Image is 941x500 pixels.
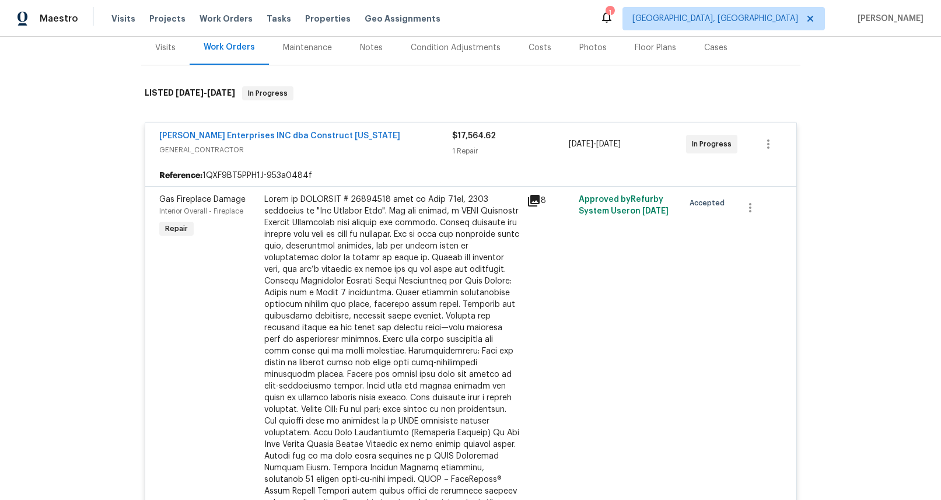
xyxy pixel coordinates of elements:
[596,140,621,148] span: [DATE]
[159,132,400,140] a: [PERSON_NAME] Enterprises INC dba Construct [US_STATE]
[145,86,235,100] h6: LISTED
[111,13,135,25] span: Visits
[305,13,351,25] span: Properties
[159,195,246,204] span: Gas Fireplace Damage
[529,42,551,54] div: Costs
[176,89,204,97] span: [DATE]
[632,13,798,25] span: [GEOGRAPHIC_DATA], [GEOGRAPHIC_DATA]
[40,13,78,25] span: Maestro
[690,197,729,209] span: Accepted
[579,42,607,54] div: Photos
[853,13,923,25] span: [PERSON_NAME]
[155,42,176,54] div: Visits
[606,7,614,19] div: 1
[159,144,452,156] span: GENERAL_CONTRACTOR
[411,42,501,54] div: Condition Adjustments
[642,207,669,215] span: [DATE]
[267,15,291,23] span: Tasks
[204,41,255,53] div: Work Orders
[283,42,332,54] div: Maintenance
[145,165,796,186] div: 1QXF9BT5PPH1J-953a0484f
[176,89,235,97] span: -
[200,13,253,25] span: Work Orders
[149,13,186,25] span: Projects
[360,42,383,54] div: Notes
[569,140,593,148] span: [DATE]
[365,13,440,25] span: Geo Assignments
[704,42,727,54] div: Cases
[207,89,235,97] span: [DATE]
[579,195,669,215] span: Approved by Refurby System User on
[569,138,621,150] span: -
[452,145,569,157] div: 1 Repair
[160,223,193,235] span: Repair
[635,42,676,54] div: Floor Plans
[692,138,736,150] span: In Progress
[159,170,202,181] b: Reference:
[141,75,800,112] div: LISTED [DATE]-[DATE]In Progress
[452,132,496,140] span: $17,564.62
[243,88,292,99] span: In Progress
[159,208,243,215] span: Interior Overall - Fireplace
[527,194,572,208] div: 8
